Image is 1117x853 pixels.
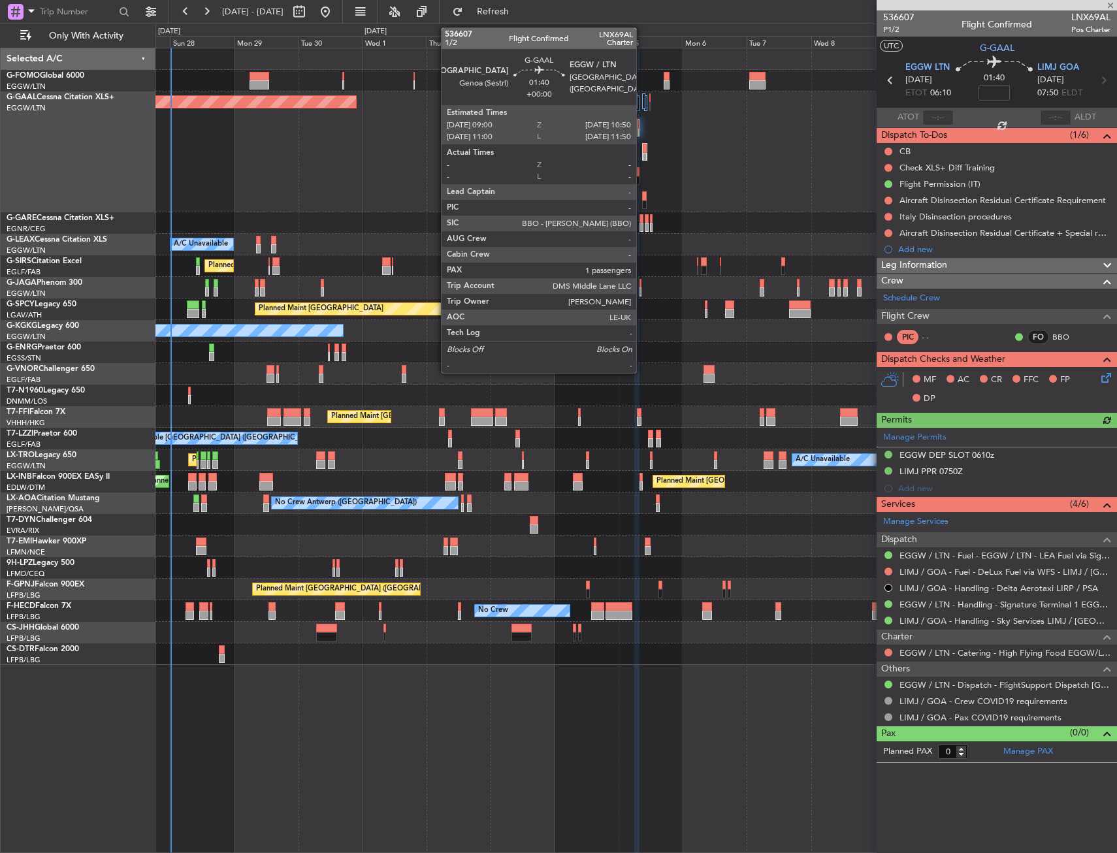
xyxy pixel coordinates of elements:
[1061,87,1082,100] span: ELDT
[1075,111,1096,124] span: ALDT
[883,292,940,305] a: Schedule Crew
[7,257,82,265] a: G-SIRSCitation Excel
[256,579,462,599] div: Planned Maint [GEOGRAPHIC_DATA] ([GEOGRAPHIC_DATA])
[7,103,46,113] a: EGGW/LTN
[7,430,77,438] a: T7-LZZIPraetor 600
[7,353,41,363] a: EGSS/STN
[7,418,45,428] a: VHHH/HKG
[881,352,1005,367] span: Dispatch Checks and Weather
[7,344,37,351] span: G-ENRG
[208,256,414,276] div: Planned Maint [GEOGRAPHIC_DATA] ([GEOGRAPHIC_DATA])
[7,214,37,222] span: G-GARE
[1071,10,1110,24] span: LNX69AL
[905,74,932,87] span: [DATE]
[899,566,1110,577] a: LIMJ / GOA - Fuel - DeLux Fuel via WFS - LIMJ / [GEOGRAPHIC_DATA]
[984,72,1005,85] span: 01:40
[7,93,114,101] a: G-GAALCessna Citation XLS+
[1024,374,1039,387] span: FFC
[7,289,46,298] a: EGGW/LTN
[7,322,79,330] a: G-KGKGLegacy 600
[881,274,903,289] span: Crew
[1070,726,1089,739] span: (0/0)
[7,300,35,308] span: G-SPCY
[899,647,1110,658] a: EGGW / LTN - Catering - High Flying Food EGGW/LTN
[875,36,939,48] div: Thu 9
[881,128,947,143] span: Dispatch To-Dos
[897,330,918,344] div: PIC
[7,279,82,287] a: G-JAGAPhenom 300
[7,547,45,557] a: LFMN/NCE
[275,493,417,513] div: No Crew Antwerp ([GEOGRAPHIC_DATA])
[899,195,1106,206] div: Aircraft Disinsection Residual Certificate Requirement
[962,18,1032,31] div: Flight Confirmed
[427,36,491,48] div: Thu 2
[958,374,969,387] span: AC
[222,6,283,18] span: [DATE] - [DATE]
[881,497,915,512] span: Services
[7,236,107,244] a: G-LEAXCessna Citation XLS
[7,559,33,567] span: 9H-LPZ
[811,36,875,48] div: Wed 8
[7,387,43,394] span: T7-N1960
[7,461,46,471] a: EGGW/LTN
[7,483,45,492] a: EDLW/DTM
[7,267,40,277] a: EGLF/FAB
[7,365,39,373] span: G-VNOR
[881,309,930,324] span: Flight Crew
[7,440,40,449] a: EGLF/FAB
[7,365,95,373] a: G-VNORChallenger 650
[899,599,1110,610] a: EGGW / LTN - Handling - Signature Terminal 1 EGGW / LTN
[7,72,84,80] a: G-FOMOGlobal 6000
[899,679,1110,690] a: EGGW / LTN - Dispatch - FlightSupport Dispatch [GEOGRAPHIC_DATA]
[880,40,903,52] button: UTC
[7,224,46,234] a: EGNR/CEG
[1037,61,1079,74] span: LIMJ GOA
[899,550,1110,561] a: EGGW / LTN - Fuel - EGGW / LTN - LEA Fuel via Signature in EGGW
[7,581,35,588] span: F-GPNJ
[7,344,81,351] a: G-ENRGPraetor 600
[40,2,115,22] input: Trip Number
[174,234,228,254] div: A/C Unavailable
[1070,497,1089,511] span: (4/6)
[7,332,46,342] a: EGGW/LTN
[331,407,537,426] div: Planned Maint [GEOGRAPHIC_DATA] ([GEOGRAPHIC_DATA])
[7,451,35,459] span: LX-TRO
[7,246,46,255] a: EGGW/LTN
[922,331,951,343] div: - -
[109,428,321,448] div: A/C Unavailable [GEOGRAPHIC_DATA] ([GEOGRAPHIC_DATA])
[883,515,948,528] a: Manage Services
[555,36,619,48] div: Sat 4
[14,25,142,46] button: Only With Activity
[899,146,911,157] div: CB
[899,211,1012,222] div: Italy Disinsection procedures
[7,516,92,524] a: T7-DYNChallenger 604
[899,583,1098,594] a: LIMJ / GOA - Handling - Delta Aerotaxi LIRP / PSA
[577,92,599,112] div: Owner
[883,24,915,35] span: P1/2
[7,72,40,80] span: G-FOMO
[7,375,40,385] a: EGLF/FAB
[478,601,508,620] div: No Crew
[924,393,935,406] span: DP
[7,602,71,610] a: F-HECDFalcon 7X
[980,41,1014,55] span: G-GAAL
[7,634,40,643] a: LFPB/LBG
[7,396,47,406] a: DNMM/LOS
[619,36,683,48] div: Sun 5
[7,581,84,588] a: F-GPNJFalcon 900EX
[881,532,917,547] span: Dispatch
[1052,331,1082,343] a: BBO
[899,162,995,173] div: Check XLS+ Diff Training
[170,36,235,48] div: Sun 28
[881,258,947,273] span: Leg Information
[259,299,383,319] div: Planned Maint [GEOGRAPHIC_DATA]
[7,538,32,545] span: T7-EMI
[899,696,1067,707] a: LIMJ / GOA - Crew COVID19 requirements
[883,745,932,758] label: Planned PAX
[881,726,896,741] span: Pax
[881,662,910,677] span: Others
[34,31,138,40] span: Only With Activity
[7,569,44,579] a: LFMD/CEQ
[930,87,951,100] span: 06:10
[899,615,1110,626] a: LIMJ / GOA - Handling - Sky Services LIMJ / [GEOGRAPHIC_DATA]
